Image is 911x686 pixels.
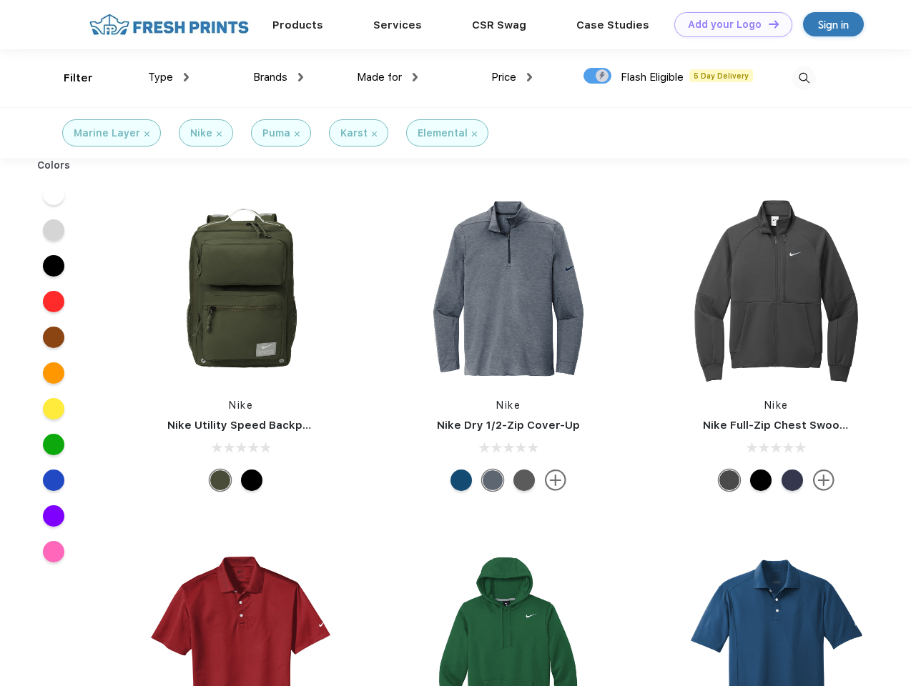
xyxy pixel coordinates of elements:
[496,399,521,411] a: Nike
[210,469,231,491] div: Cargo Khaki
[621,71,684,84] span: Flash Eligible
[688,19,762,31] div: Add your Logo
[373,19,422,31] a: Services
[689,69,753,82] span: 5 Day Delivery
[437,419,580,432] a: Nike Dry 1/2-Zip Cover-Up
[491,71,516,84] span: Price
[253,71,287,84] span: Brands
[241,469,262,491] div: Black
[719,469,740,491] div: Anthracite
[450,469,472,491] div: Gym Blue
[472,131,477,136] img: filter_cancel.svg
[413,194,604,384] img: func=resize&h=266
[295,131,300,136] img: filter_cancel.svg
[64,70,93,86] div: Filter
[190,126,212,141] div: Nike
[764,399,789,411] a: Nike
[472,19,526,31] a: CSR Swag
[340,126,368,141] div: Karst
[167,419,322,432] a: Nike Utility Speed Backpack
[74,126,140,141] div: Marine Layer
[26,158,82,173] div: Colors
[482,469,503,491] div: Navy Heather
[85,12,253,37] img: fo%20logo%202.webp
[813,469,834,491] img: more.svg
[146,194,336,384] img: func=resize&h=266
[792,66,816,90] img: desktop_search.svg
[184,73,189,81] img: dropdown.png
[513,469,535,491] div: Black Heather
[418,126,468,141] div: Elemental
[782,469,803,491] div: Midnight Navy
[803,12,864,36] a: Sign in
[372,131,377,136] img: filter_cancel.svg
[229,399,253,411] a: Nike
[413,73,418,81] img: dropdown.png
[703,419,893,432] a: Nike Full-Zip Chest Swoosh Jacket
[144,131,149,136] img: filter_cancel.svg
[357,71,402,84] span: Made for
[148,71,173,84] span: Type
[818,16,849,33] div: Sign in
[298,73,303,81] img: dropdown.png
[750,469,772,491] div: Black
[527,73,532,81] img: dropdown.png
[217,131,222,136] img: filter_cancel.svg
[272,19,323,31] a: Products
[769,20,779,28] img: DT
[262,126,290,141] div: Puma
[545,469,566,491] img: more.svg
[681,194,872,384] img: func=resize&h=266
